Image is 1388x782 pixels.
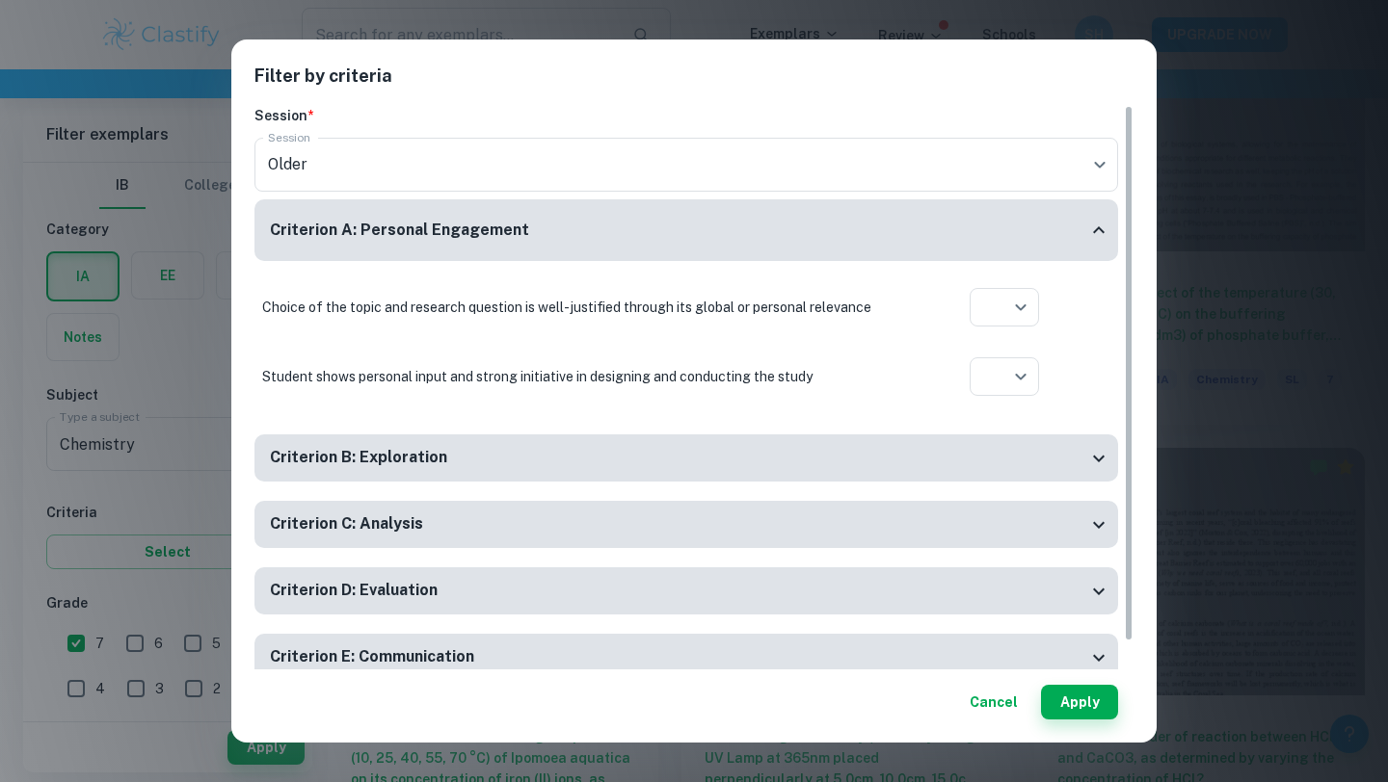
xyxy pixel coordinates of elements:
[254,634,1118,681] div: Criterion E: Communication
[262,297,898,318] p: Choice of the topic and research question is well-justified through its global or personal relevance
[268,129,310,145] label: Session
[254,105,1118,126] h6: Session
[254,501,1118,548] div: Criterion C: Analysis
[254,434,1118,482] div: Criterion B: Exploration
[254,63,1134,105] h2: Filter by criteria
[1041,685,1118,719] button: Apply
[270,645,474,669] h6: Criterion E: Communication
[270,446,447,470] h6: Criterion B: Exploration
[270,512,423,536] h6: Criterion C: Analysis
[254,138,1118,192] div: Older
[262,366,898,387] p: Student shows personal input and strong initiative in designing and conducting the study
[270,219,529,243] h6: Criterion A: Personal Engagement
[254,199,1118,262] div: Criterion A: Personal Engagement
[962,685,1026,719] button: Cancel
[254,567,1118,614] div: Criterion D: Evaluation
[270,579,438,603] h6: Criterion D: Evaluation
